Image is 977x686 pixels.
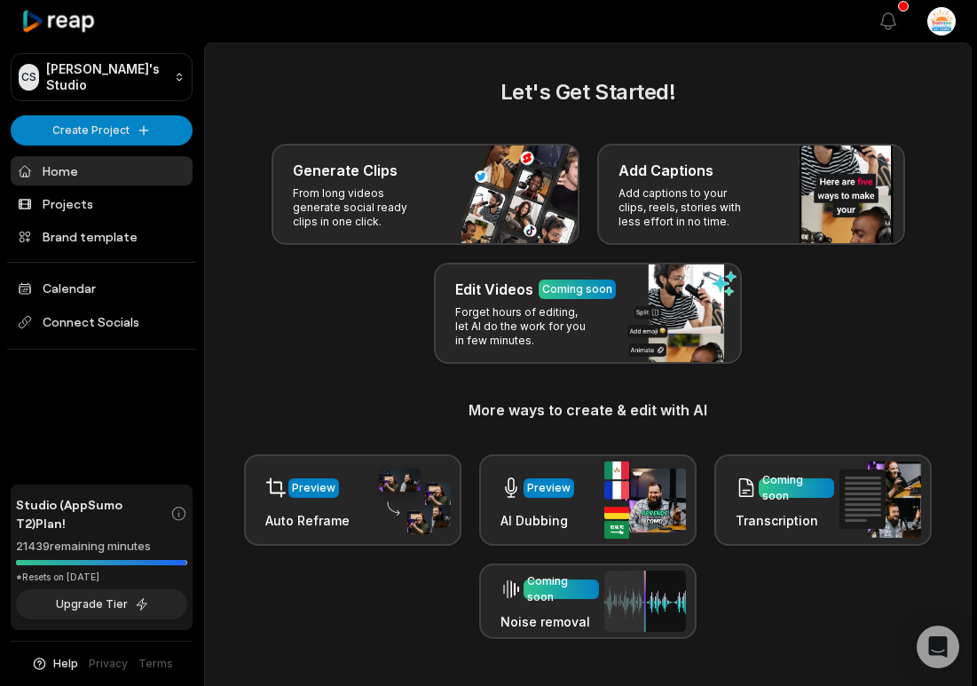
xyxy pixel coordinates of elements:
[292,480,335,496] div: Preview
[11,156,193,185] a: Home
[500,511,574,530] h3: AI Dubbing
[11,189,193,218] a: Projects
[619,186,756,229] p: Add captions to your clips, reels, stories with less effort in no time.
[16,571,187,584] div: *Resets on [DATE]
[53,656,78,672] span: Help
[226,399,949,421] h3: More ways to create & edit with AI
[369,466,451,535] img: auto_reframe.png
[839,461,921,538] img: transcription.png
[527,480,571,496] div: Preview
[19,64,39,91] div: CS
[455,305,593,348] p: Forget hours of editing, let AI do the work for you in few minutes.
[138,656,173,672] a: Terms
[89,656,128,672] a: Privacy
[917,626,959,668] div: Open Intercom Messenger
[542,281,612,297] div: Coming soon
[11,306,193,338] span: Connect Socials
[16,589,187,619] button: Upgrade Tier
[500,612,599,631] h3: Noise removal
[16,495,170,532] span: Studio (AppSumo T2) Plan!
[226,76,949,108] h2: Let's Get Started!
[11,115,193,146] button: Create Project
[762,472,831,504] div: Coming soon
[527,573,595,605] div: Coming soon
[604,571,686,632] img: noise_removal.png
[455,279,533,300] h3: Edit Videos
[293,186,430,229] p: From long videos generate social ready clips in one click.
[11,273,193,303] a: Calendar
[11,222,193,251] a: Brand template
[31,656,78,672] button: Help
[46,61,167,93] p: [PERSON_NAME]'s Studio
[265,511,350,530] h3: Auto Reframe
[604,461,686,539] img: ai_dubbing.png
[619,160,713,181] h3: Add Captions
[293,160,398,181] h3: Generate Clips
[736,511,834,530] h3: Transcription
[16,538,187,556] div: 21439 remaining minutes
